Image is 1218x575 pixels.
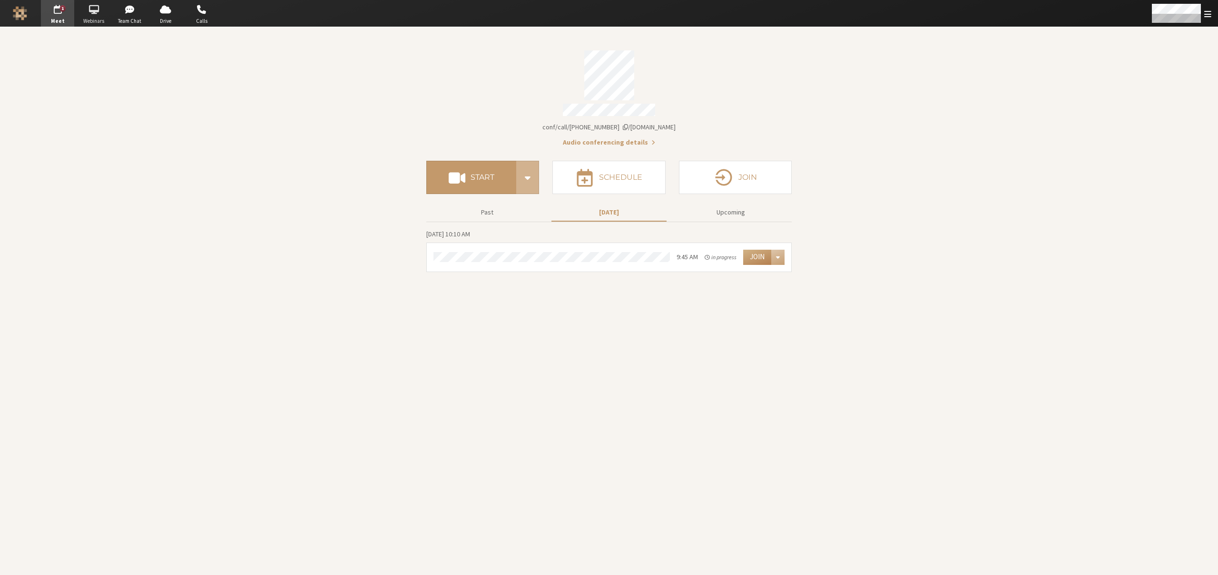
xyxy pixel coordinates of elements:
button: Join [743,250,771,265]
img: Iotum [13,6,27,20]
button: Schedule [552,161,665,194]
button: Upcoming [673,204,788,221]
button: Copy my meeting room linkCopy my meeting room link [542,122,676,132]
span: [DATE] 10:10 AM [426,230,470,238]
button: Join [679,161,792,194]
button: Past [430,204,545,221]
h4: Schedule [599,174,642,181]
div: 1 [60,5,66,12]
em: in progress [705,253,737,262]
span: Drive [149,17,182,25]
h4: Start [471,174,494,181]
button: Start [426,161,516,194]
span: Meet [41,17,74,25]
section: Today's Meetings [426,229,792,272]
span: Webinars [77,17,110,25]
button: [DATE] [551,204,667,221]
div: Start conference options [516,161,539,194]
div: Open menu [771,250,785,265]
button: Audio conferencing details [563,137,655,147]
span: Copy my meeting room link [542,123,676,131]
h4: Join [738,174,757,181]
section: Account details [426,44,792,147]
div: 9:45 AM [677,252,698,262]
span: Calls [185,17,218,25]
span: Team Chat [113,17,147,25]
iframe: Chat [1194,550,1211,568]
